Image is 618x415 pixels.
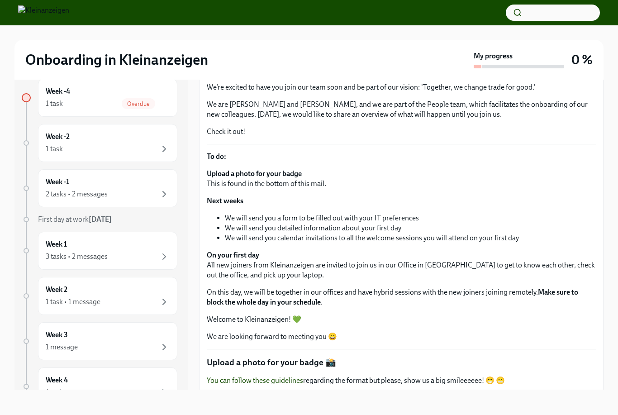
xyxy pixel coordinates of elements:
[207,376,596,386] p: regarding the format but please, show us a big smileeeeee! 😁 😬
[22,79,177,117] a: Week -41 taskOverdue
[207,357,596,368] p: Upload a photo for your badge 📸
[46,144,63,154] div: 1 task
[207,315,596,324] p: Welcome to Kleinanzeigen! 💚
[122,100,155,107] span: Overdue
[46,239,67,249] h6: Week 1
[207,152,226,161] strong: To do:
[207,127,596,137] p: Check it out!
[46,252,108,262] div: 3 tasks • 2 messages
[225,233,596,243] li: We will send you calendar invitations to all the welcome sessions you will attend on your first day
[46,330,68,340] h6: Week 3
[22,124,177,162] a: Week -21 task
[22,215,177,224] a: First day at work[DATE]
[22,322,177,360] a: Week 31 message
[207,82,596,92] p: We’re excited to have you join our team soon and be part of our vision: 'Together, we change trad...
[46,297,100,307] div: 1 task • 1 message
[38,215,112,224] span: First day at work
[22,232,177,270] a: Week 13 tasks • 2 messages
[22,367,177,405] a: Week 41 task
[207,250,596,280] p: All new joiners from Kleinanzeigen are invited to join us in our Office in [GEOGRAPHIC_DATA] to g...
[207,287,596,307] p: On this day, we will be together in our offices and have hybrid sessions with the new joiners joi...
[207,251,259,259] strong: On your first day
[22,277,177,315] a: Week 21 task • 1 message
[46,132,70,142] h6: Week -2
[207,376,303,385] a: You can follow these guidelines
[46,99,63,109] div: 1 task
[18,5,69,20] img: Kleinanzeigen
[46,177,69,187] h6: Week -1
[571,52,593,68] h3: 0 %
[46,387,63,397] div: 1 task
[46,189,108,199] div: 2 tasks • 2 messages
[46,375,68,385] h6: Week 4
[225,213,596,223] li: We will send you a form to be filled out with your IT preferences
[25,51,208,69] h2: Onboarding in Kleinanzeigen
[46,342,78,352] div: 1 message
[474,51,513,61] strong: My progress
[207,169,596,189] p: This is found in the bottom of this mail.
[207,332,596,342] p: We are looking forward to meeting you 😀
[207,169,302,178] strong: Upload a photo for your badge
[46,285,67,295] h6: Week 2
[46,86,70,96] h6: Week -4
[89,215,112,224] strong: [DATE]
[22,169,177,207] a: Week -12 tasks • 2 messages
[207,100,596,119] p: We are [PERSON_NAME] and [PERSON_NAME], and we are part of the People team, which facilitates the...
[207,196,243,205] strong: Next weeks
[225,223,596,233] li: We will send you detailed information about your first day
